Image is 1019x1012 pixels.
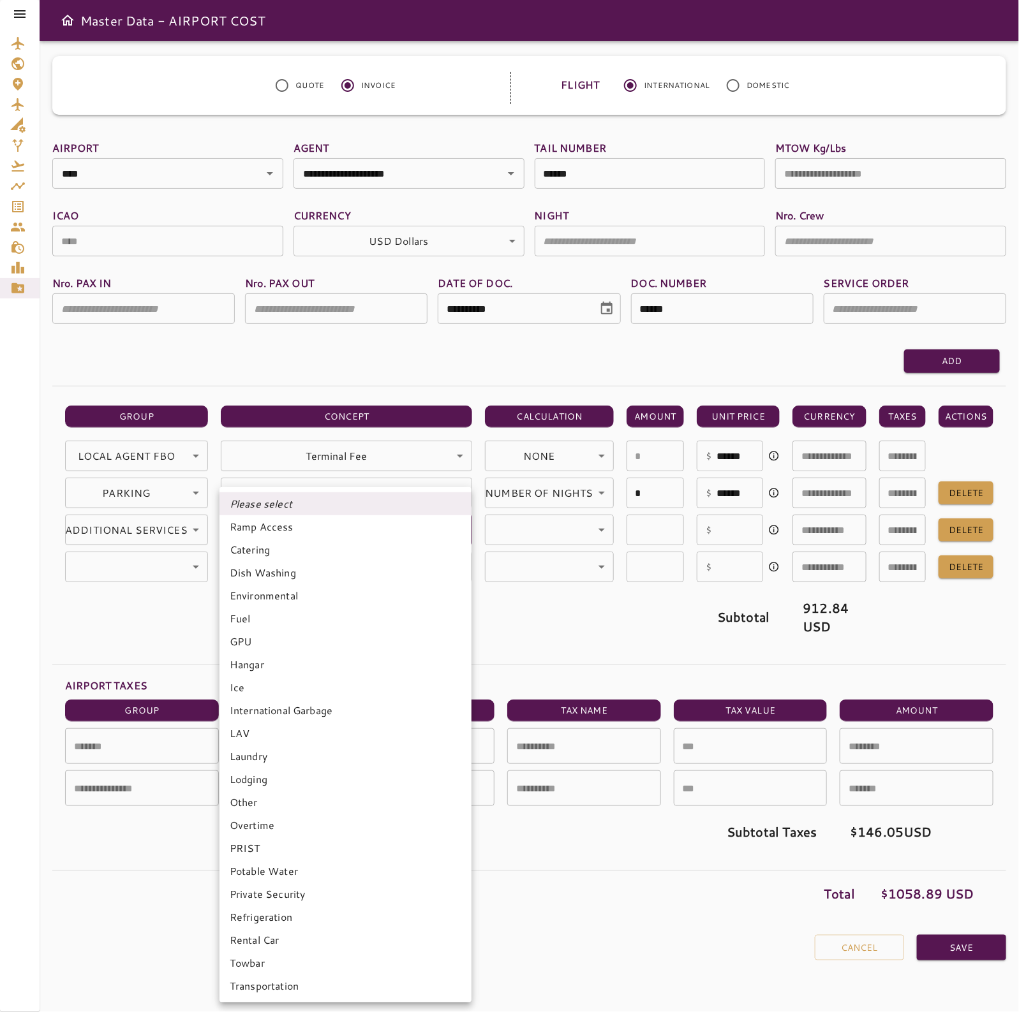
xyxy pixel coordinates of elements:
li: Environmental [219,584,472,607]
li: International Garbage [219,699,472,722]
li: Potable Water [219,860,472,883]
li: GPU [219,630,472,653]
li: Laundry [219,745,472,768]
li: Overtime [219,814,472,837]
li: Ice [219,676,472,699]
li: Other [219,791,472,814]
li: Dish Washing [219,561,472,584]
li: Refrigeration [219,906,472,928]
li: Catering [219,538,472,561]
li: Rental Car [219,928,472,951]
li: Lodging [219,768,472,791]
li: LAV [219,722,472,745]
li: Towbar [219,951,472,974]
li: Private Security [219,883,472,906]
li: Fuel [219,607,472,630]
li: Hangar [219,653,472,676]
em: Please select [230,496,292,511]
li: Ramp Access [219,515,472,538]
li: Transportation [219,974,472,997]
li: PRIST [219,837,472,860]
